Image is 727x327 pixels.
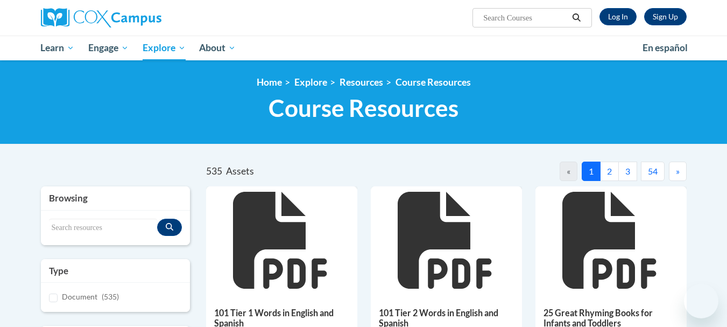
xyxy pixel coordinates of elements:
[676,166,680,176] span: »
[41,8,161,27] img: Cox Campus
[136,36,193,60] a: Explore
[618,162,637,181] button: 3
[669,162,687,181] button: Next
[49,219,158,237] input: Search resources
[294,76,327,88] a: Explore
[49,265,182,277] h3: Type
[40,41,74,54] span: Learn
[157,219,182,236] button: Search resources
[226,165,254,177] span: Assets
[206,165,222,177] span: 535
[88,41,129,54] span: Engage
[41,8,245,27] a: Cox Campus
[199,41,236,54] span: About
[49,192,182,205] h3: Browsing
[599,8,637,25] a: Log In
[482,11,568,24] input: Search Courses
[81,36,136,60] a: Engage
[582,162,601,181] button: 1
[25,36,703,60] div: Main menu
[34,36,82,60] a: Learn
[641,162,665,181] button: 54
[102,292,119,301] span: (535)
[636,37,695,59] a: En español
[396,76,471,88] a: Course Resources
[192,36,243,60] a: About
[269,94,458,122] span: Course Resources
[62,292,97,301] span: Document
[568,11,584,24] button: Search
[143,41,186,54] span: Explore
[340,76,383,88] a: Resources
[684,284,718,318] iframe: Button to launch messaging window
[644,8,687,25] a: Register
[600,162,619,181] button: 2
[257,76,282,88] a: Home
[446,162,686,181] nav: Pagination Navigation
[643,42,688,53] span: En español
